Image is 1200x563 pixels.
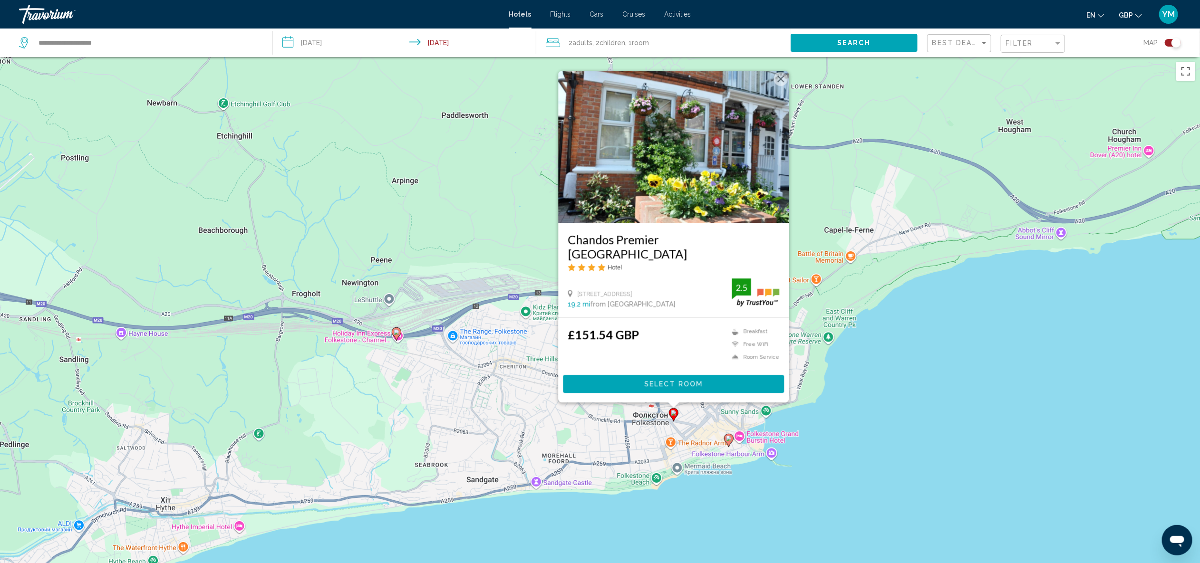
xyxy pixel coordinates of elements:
[590,10,604,18] a: Cars
[727,327,780,335] li: Breakfast
[623,10,646,18] a: Cruises
[1143,36,1158,49] span: Map
[1156,4,1181,24] button: User Menu
[727,340,780,348] li: Free WiFi
[600,39,625,47] span: Children
[592,36,625,49] span: , 2
[536,29,790,57] button: Travelers: 2 adults, 2 children
[590,300,676,308] span: from [GEOGRAPHIC_DATA]
[665,10,691,18] a: Activities
[632,39,649,47] span: Room
[572,39,592,47] span: Adults
[774,72,788,86] button: Закрити
[732,278,780,306] img: trustyou-badge.svg
[932,39,982,47] span: Best Deals
[569,36,592,49] span: 2
[1119,11,1133,19] span: GBP
[563,380,784,387] a: Select Room
[1119,8,1142,22] button: Change currency
[1162,10,1175,19] span: YM
[1086,8,1104,22] button: Change language
[1001,34,1065,54] button: Filter
[563,375,784,392] button: Select Room
[568,263,780,271] div: 4 star Hotel
[568,300,590,308] span: 19.2 mi
[578,290,632,297] span: [STREET_ADDRESS]
[509,10,532,18] a: Hotels
[559,71,789,223] img: Hotel image
[551,10,571,18] a: Flights
[1006,39,1033,47] span: Filter
[568,327,639,342] ins: £151.54 GBP
[1158,38,1181,47] button: Toggle map
[732,282,751,293] div: 2.5
[1176,62,1195,81] button: Перемкнути повноекранний режим
[791,34,918,51] button: Search
[608,264,622,271] span: Hotel
[727,353,780,361] li: Room Service
[837,39,871,47] span: Search
[625,36,649,49] span: , 1
[932,39,988,48] mat-select: Sort by
[273,29,536,57] button: Check-in date: Aug 16, 2025 Check-out date: Aug 17, 2025
[19,5,500,24] a: Travorium
[644,381,703,388] span: Select Room
[1086,11,1095,19] span: en
[568,232,780,261] a: Chandos Premier [GEOGRAPHIC_DATA]
[1162,525,1192,555] iframe: Кнопка для запуску вікна повідомлень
